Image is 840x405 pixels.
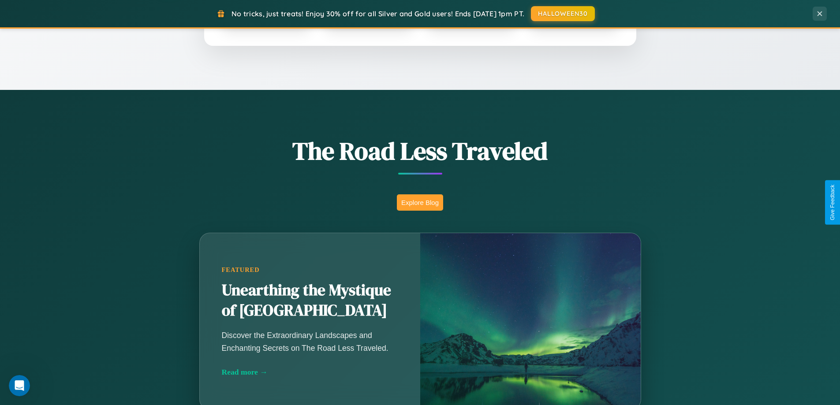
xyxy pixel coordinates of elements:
div: Featured [222,266,398,274]
div: Give Feedback [829,185,836,220]
h2: Unearthing the Mystique of [GEOGRAPHIC_DATA] [222,280,398,321]
button: Explore Blog [397,194,443,211]
span: No tricks, just treats! Enjoy 30% off for all Silver and Gold users! Ends [DATE] 1pm PT. [231,9,524,18]
iframe: Intercom live chat [9,375,30,396]
p: Discover the Extraordinary Landscapes and Enchanting Secrets on The Road Less Traveled. [222,329,398,354]
h1: The Road Less Traveled [156,134,685,168]
div: Read more → [222,368,398,377]
button: HALLOWEEN30 [531,6,595,21]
